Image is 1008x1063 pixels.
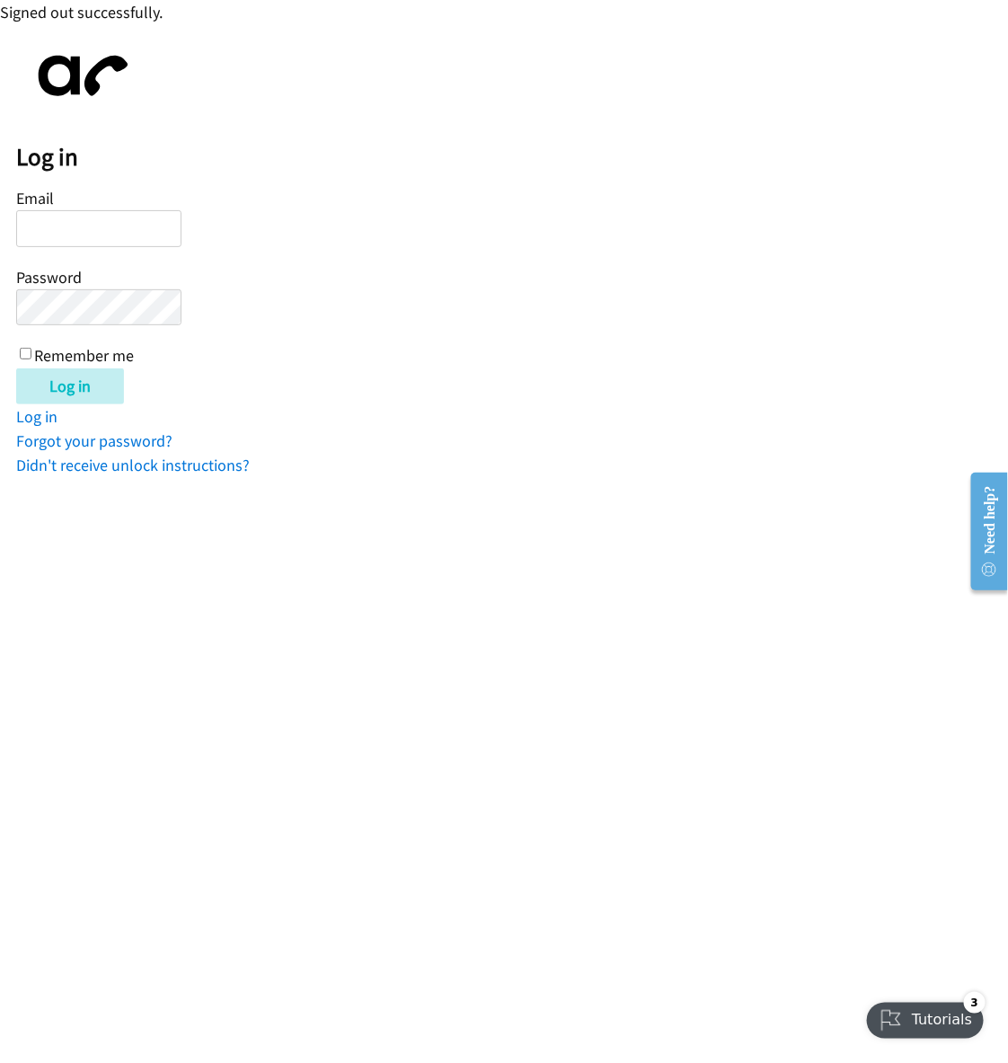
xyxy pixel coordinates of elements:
input: Log in [16,368,124,404]
a: Forgot your password? [16,430,172,451]
iframe: Resource Center [956,460,1008,603]
h2: Log in [16,142,1008,173]
label: Password [16,267,82,288]
iframe: Checklist [856,985,995,1050]
label: Email [16,188,54,208]
img: aphone-8a226864a2ddd6a5e75d1ebefc011f4aa8f32683c2d82f3fb0802fe031f96514.svg [16,40,142,111]
label: Remember me [34,346,134,367]
a: Log in [16,406,57,427]
a: Didn't receive unlock instructions? [16,455,250,475]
